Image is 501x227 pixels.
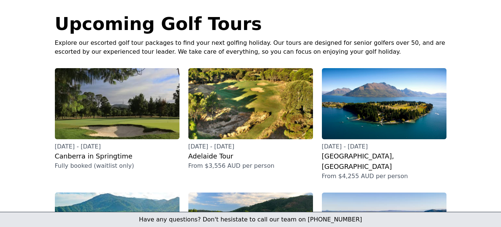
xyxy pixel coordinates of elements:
a: [DATE] - [DATE][GEOGRAPHIC_DATA], [GEOGRAPHIC_DATA]From $4,255 AUD per person [322,68,446,181]
a: [DATE] - [DATE]Adelaide TourFrom $3,556 AUD per person [188,68,313,170]
h3: [GEOGRAPHIC_DATA], [GEOGRAPHIC_DATA] [322,151,446,172]
p: [DATE] - [DATE] [322,142,446,151]
h3: Adelaide Tour [188,151,313,161]
p: Fully booked (waitlist only) [55,161,179,170]
p: From $3,556 AUD per person [188,161,313,170]
h1: Upcoming Golf Tours [55,15,446,33]
p: [DATE] - [DATE] [55,142,179,151]
p: From $4,255 AUD per person [322,172,446,181]
h3: Canberra in Springtime [55,151,179,161]
p: [DATE] - [DATE] [188,142,313,151]
p: Explore our escorted golf tour packages to find your next golfing holiday. Our tours are designed... [55,39,446,56]
a: [DATE] - [DATE]Canberra in SpringtimeFully booked (waitlist only) [55,68,179,170]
